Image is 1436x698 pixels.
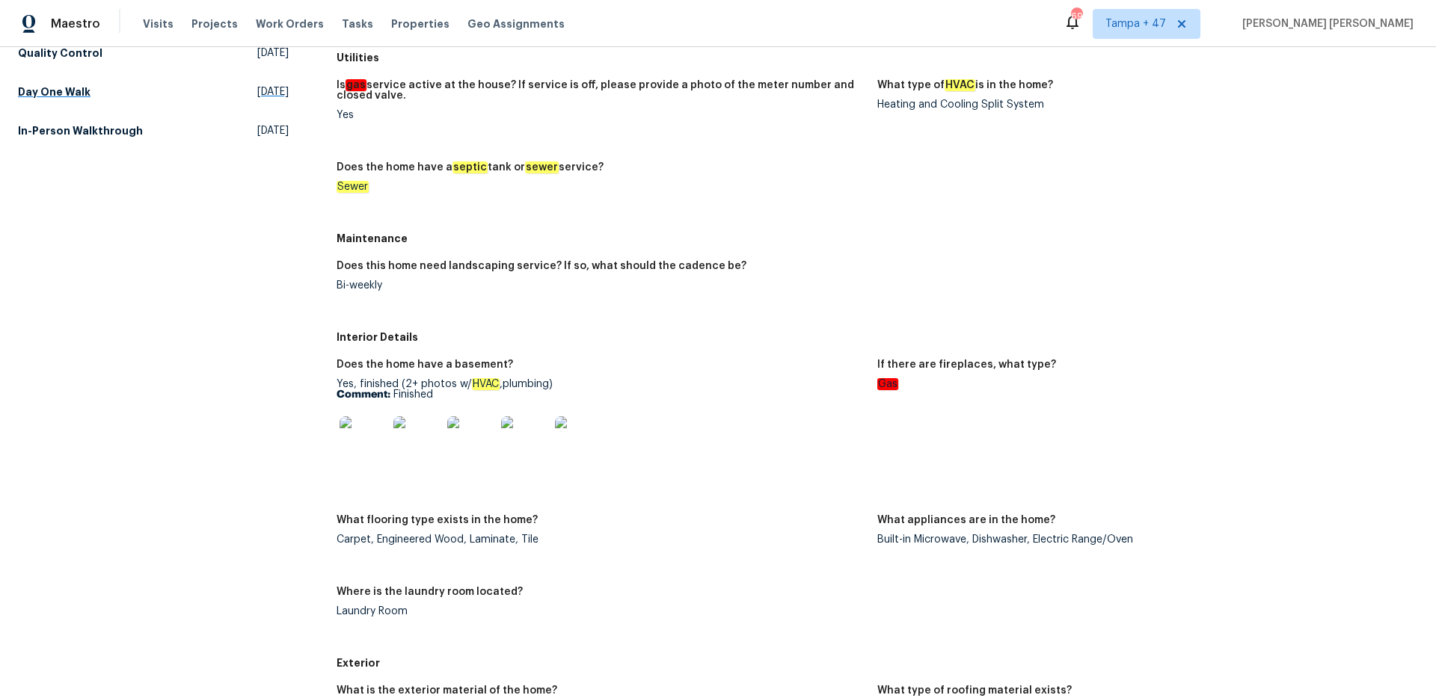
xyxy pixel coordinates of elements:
h5: What appliances are in the home? [877,515,1055,525]
h5: Exterior [337,655,1418,670]
div: Laundry Room [337,606,865,617]
h5: What type of roofing material exists? [877,685,1072,696]
div: Carpet, Engineered Wood, Laminate, Tile [337,534,865,545]
span: Tampa + 47 [1105,16,1166,31]
h5: Does the home have a tank or service? [337,162,604,173]
span: Maestro [51,16,100,31]
span: Visits [143,16,174,31]
div: Yes [337,110,865,120]
h5: Interior Details [337,330,1418,345]
em: septic [452,161,488,173]
span: Projects [191,16,238,31]
span: Properties [391,16,449,31]
h5: What is the exterior material of the home? [337,685,557,696]
h5: If there are fireplaces, what type? [877,359,1056,370]
div: Yes, finished (2+ photos w/ ,plumbing) [337,379,865,473]
h5: Does the home have a basement? [337,359,513,370]
h5: What flooring type exists in the home? [337,515,538,525]
span: [PERSON_NAME] [PERSON_NAME] [1236,16,1414,31]
span: [DATE] [257,123,289,138]
span: Tasks [342,19,373,29]
h5: Where is the laundry room located? [337,587,523,597]
h5: Is service active at the house? If service is off, please provide a photo of the meter number and... [337,80,865,101]
h5: Does this home need landscaping service? If so, what should the cadence be? [337,261,746,271]
em: HVAC [945,79,975,91]
div: 692 [1071,9,1081,24]
h5: What type of is in the home? [877,80,1053,90]
h5: Day One Walk [18,84,90,99]
span: [DATE] [257,46,289,61]
em: Gas [877,378,898,390]
span: [DATE] [257,84,289,99]
div: Bi-weekly [337,280,865,291]
a: Day One Walk[DATE] [18,78,289,105]
h5: Maintenance [337,231,1418,246]
em: Sewer [337,181,369,193]
div: Heating and Cooling Split System [877,99,1406,110]
a: In-Person Walkthrough[DATE] [18,117,289,144]
em: HVAC [472,378,500,390]
div: Built-in Microwave, Dishwasher, Electric Range/Oven [877,534,1406,545]
a: Quality Control[DATE] [18,40,289,67]
h5: Quality Control [18,46,102,61]
h5: Utilities [337,50,1418,65]
em: gas [346,79,366,91]
p: Finished [337,389,865,400]
span: Work Orders [256,16,324,31]
b: Comment: [337,389,390,400]
h5: In-Person Walkthrough [18,123,143,138]
em: sewer [525,161,559,173]
span: Geo Assignments [467,16,565,31]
